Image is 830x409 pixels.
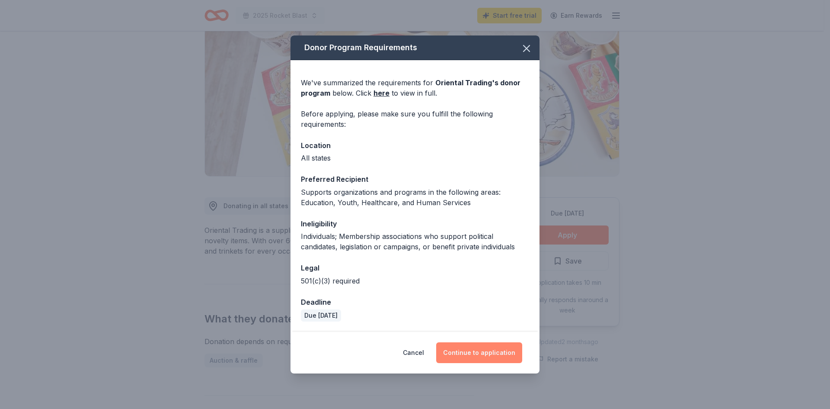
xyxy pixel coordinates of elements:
button: Continue to application [436,342,522,363]
div: Preferred Recipient [301,174,529,185]
div: Deadline [301,296,529,308]
div: Individuals; Membership associations who support political candidates, legislation or campaigns, ... [301,231,529,252]
div: Due [DATE] [301,309,341,322]
div: Location [301,140,529,151]
a: here [373,88,389,98]
div: Before applying, please make sure you fulfill the following requirements: [301,109,529,129]
div: We've summarized the requirements for below. Click to view in full. [301,77,529,98]
div: Legal [301,262,529,274]
div: Supports organizations and programs in the following areas: Education, Youth, Healthcare, and Hum... [301,187,529,208]
button: Cancel [403,342,424,363]
div: Ineligibility [301,218,529,229]
div: Donor Program Requirements [290,35,539,60]
div: 501(c)(3) required [301,276,529,286]
div: All states [301,153,529,163]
